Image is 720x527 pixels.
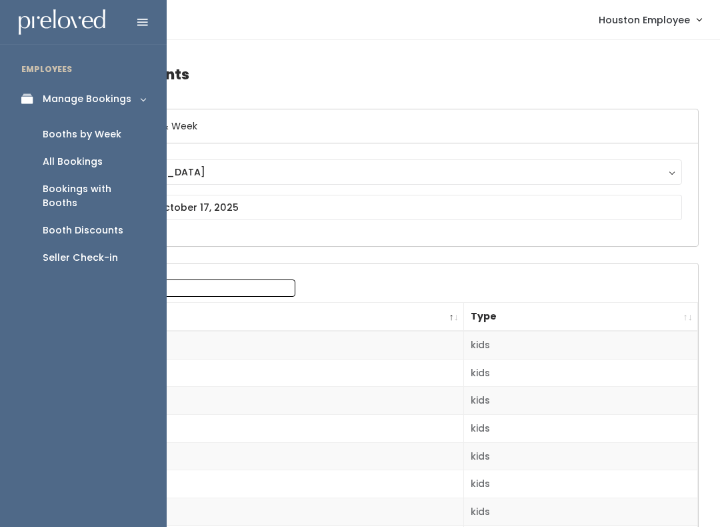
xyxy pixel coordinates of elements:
[97,165,669,179] div: [GEOGRAPHIC_DATA]
[69,303,464,332] th: Booth Number: activate to sort column descending
[43,155,103,169] div: All Bookings
[464,331,698,359] td: kids
[464,442,698,470] td: kids
[69,442,464,470] td: 5
[125,280,295,297] input: Search:
[43,251,118,265] div: Seller Check-in
[69,470,464,498] td: 6
[464,387,698,415] td: kids
[43,92,131,106] div: Manage Bookings
[69,415,464,443] td: 4
[77,280,295,297] label: Search:
[464,498,698,526] td: kids
[585,5,715,34] a: Houston Employee
[69,331,464,359] td: 1
[43,182,145,210] div: Bookings with Booths
[43,223,123,237] div: Booth Discounts
[68,56,699,93] h4: Booth Discounts
[464,470,698,498] td: kids
[464,415,698,443] td: kids
[85,195,682,220] input: October 11 - October 17, 2025
[69,109,698,143] h6: Select Location & Week
[43,127,121,141] div: Booths by Week
[69,498,464,526] td: 7
[19,9,105,35] img: preloved logo
[69,359,464,387] td: 2
[464,359,698,387] td: kids
[464,303,698,332] th: Type: activate to sort column ascending
[599,13,690,27] span: Houston Employee
[85,159,682,185] button: [GEOGRAPHIC_DATA]
[69,387,464,415] td: 3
